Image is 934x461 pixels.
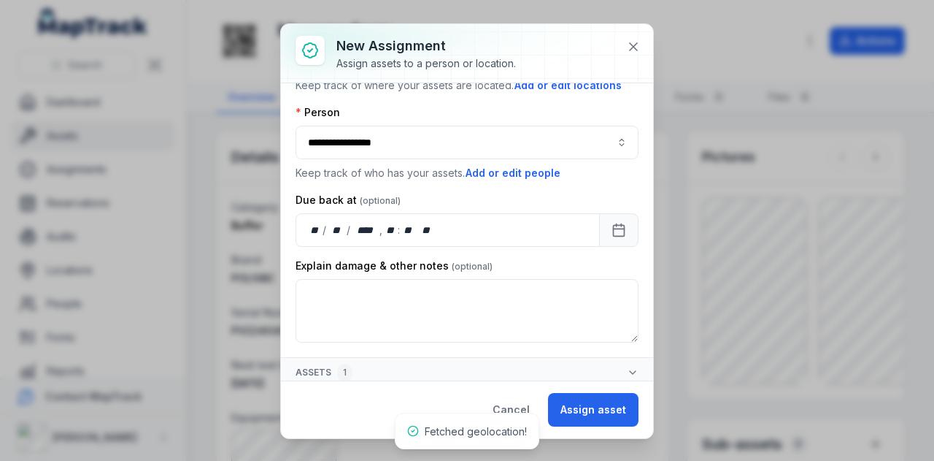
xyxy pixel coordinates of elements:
div: / [323,223,328,237]
div: minute, [401,223,416,237]
button: Cancel [480,393,542,427]
p: Keep track of where your assets are located. [296,77,638,94]
div: am/pm, [419,223,435,237]
label: Due back at [296,193,401,207]
span: Assets [296,364,352,381]
div: year, [352,223,379,237]
div: / [347,223,352,237]
p: Keep track of who has your assets. [296,165,638,181]
div: : [398,223,401,237]
div: Assign assets to a person or location. [336,56,516,71]
div: , [379,223,384,237]
input: assignment-add:person-label [296,126,638,159]
div: 1 [337,364,352,381]
button: Add or edit locations [514,77,622,94]
label: Person [296,105,340,120]
div: day, [308,223,323,237]
button: Add or edit people [465,165,561,181]
button: Calendar [599,213,638,247]
h3: New assignment [336,36,516,56]
span: Fetched geolocation! [425,425,527,438]
button: Assign asset [548,393,638,427]
button: Assets1 [281,358,653,387]
div: hour, [384,223,398,237]
label: Explain damage & other notes [296,259,493,273]
div: month, [328,223,347,237]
